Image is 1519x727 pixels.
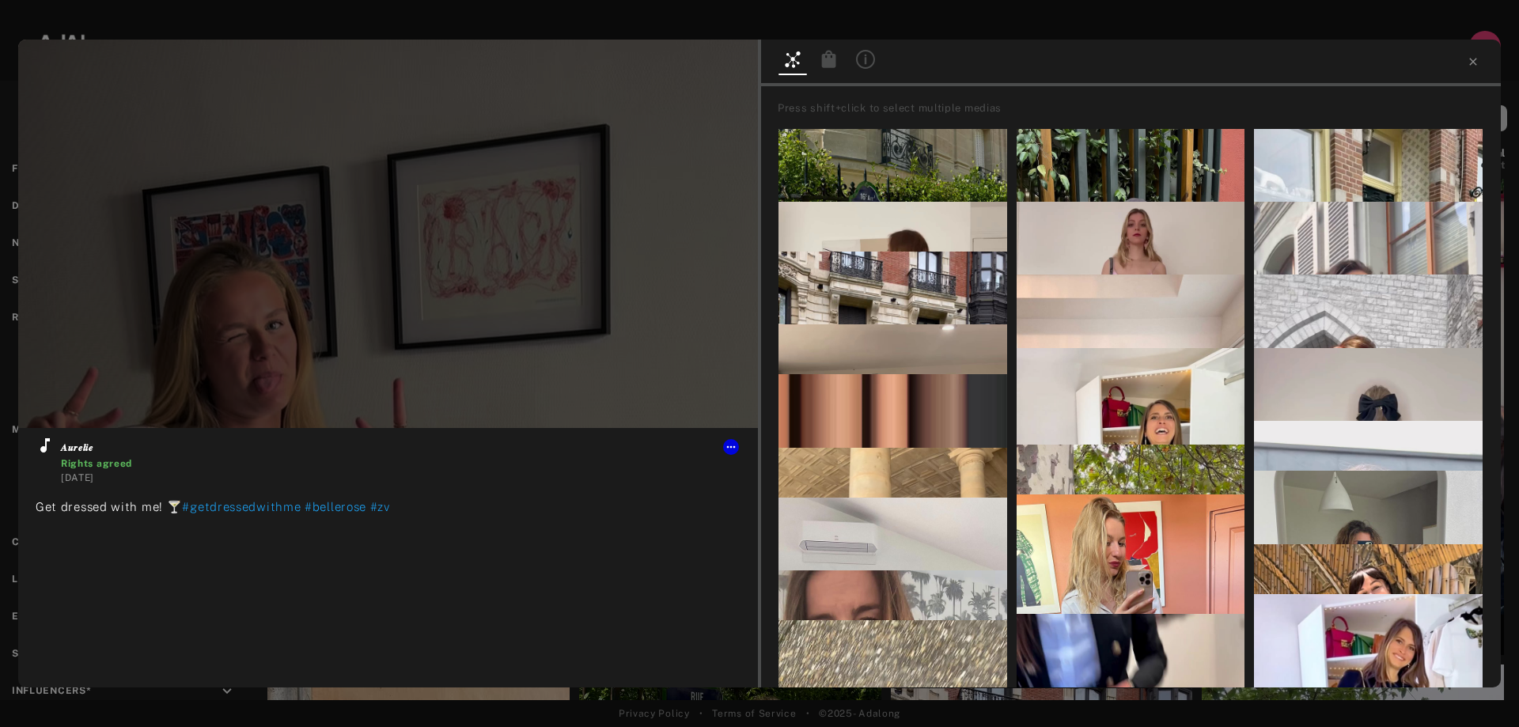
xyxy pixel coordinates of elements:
span: Rights agreed [61,458,132,469]
div: Widget de chat [1440,651,1519,727]
span: #getdressedwithme [182,500,301,513]
span: #zv [370,500,390,513]
span: 𝑨𝒖𝒓𝒆𝒍𝒊𝒆 [61,441,741,455]
time: 2025-08-06T00:00:00.000Z [61,472,94,483]
div: Press shift+click to select multiple medias [778,100,1495,116]
iframe: Chat Widget [1440,651,1519,727]
span: Get dressed with me! 🍸 [36,500,182,513]
span: #bellerose [305,500,366,513]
